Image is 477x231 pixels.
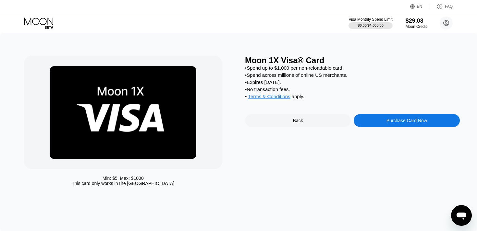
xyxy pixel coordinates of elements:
div: Back [293,118,303,123]
div: $0.00 / $4,000.00 [358,23,384,27]
div: Visa Monthly Spend Limit$0.00/$4,000.00 [349,17,392,29]
div: Moon Credit [406,24,427,29]
div: Purchase Card Now [386,118,427,123]
div: Terms & Conditions [248,94,290,101]
div: • Expires [DATE]. [245,79,460,85]
iframe: Button to launch messaging window [451,205,472,226]
div: Min: $ 5 , Max: $ 1000 [103,176,144,181]
div: • Spend up to $1,000 per non-reloadable card. [245,65,460,71]
div: FAQ [445,4,453,9]
div: $29.03 [406,17,427,24]
div: Moon 1X Visa® Card [245,56,460,65]
div: This card only works in The [GEOGRAPHIC_DATA] [72,181,174,186]
span: Terms & Conditions [248,94,290,99]
div: $29.03Moon Credit [406,17,427,29]
div: EN [417,4,422,9]
div: • Spend across millions of online US merchants. [245,72,460,78]
div: • No transaction fees. [245,87,460,92]
div: Visa Monthly Spend Limit [349,17,392,22]
div: Purchase Card Now [354,114,459,127]
div: EN [410,3,430,10]
div: Back [245,114,351,127]
div: • apply . [245,94,460,101]
div: FAQ [430,3,453,10]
